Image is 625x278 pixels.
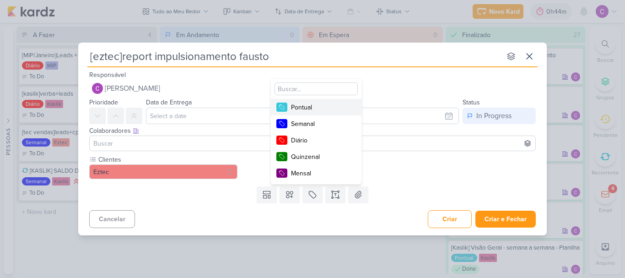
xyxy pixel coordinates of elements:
button: Quinzenal [271,148,361,165]
div: In Progress [476,110,512,121]
label: Data de Entrega [146,98,192,106]
button: Pontual [271,99,361,115]
button: Diário [271,132,361,148]
button: Semanal [271,115,361,132]
div: Semanal [291,119,350,129]
button: [PERSON_NAME] [89,80,536,97]
label: Status [463,98,480,106]
button: Cancelar [89,210,135,228]
label: Prioridade [89,98,118,106]
input: Kard Sem Título [87,48,501,65]
div: Diário [291,136,350,145]
div: Quinzenal [291,152,350,162]
input: Buscar [92,138,533,149]
div: Colaboradores [89,126,536,136]
label: Clientes [97,155,237,164]
button: Mensal [271,165,361,181]
img: Carlos Lima [92,83,103,94]
span: [PERSON_NAME] [105,83,160,94]
label: Responsável [89,71,126,79]
div: Mensal [291,169,350,178]
div: Pontual [291,103,350,112]
button: Criar e Fechar [475,211,536,228]
button: Criar [428,210,472,228]
input: Buscar... [275,82,358,95]
button: In Progress [463,108,536,124]
input: Select a date [146,108,459,124]
button: Eztec [89,164,237,179]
